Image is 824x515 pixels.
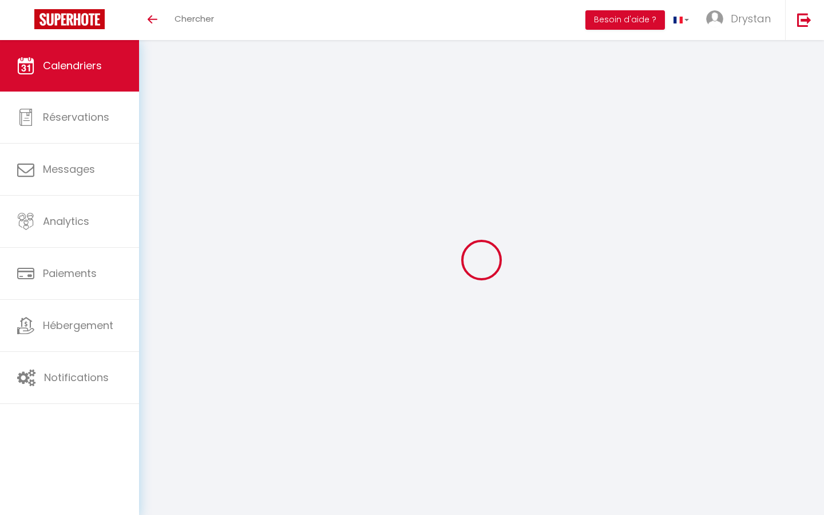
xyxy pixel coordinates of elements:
img: logout [797,13,811,27]
span: Drystan [731,11,771,26]
img: Super Booking [34,9,105,29]
img: ... [706,10,723,27]
span: Chercher [175,13,214,25]
span: Notifications [44,370,109,385]
span: Messages [43,162,95,176]
span: Calendriers [43,58,102,73]
button: Besoin d'aide ? [585,10,665,30]
span: Analytics [43,214,89,228]
span: Réservations [43,110,109,124]
span: Paiements [43,266,97,280]
span: Hébergement [43,318,113,332]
